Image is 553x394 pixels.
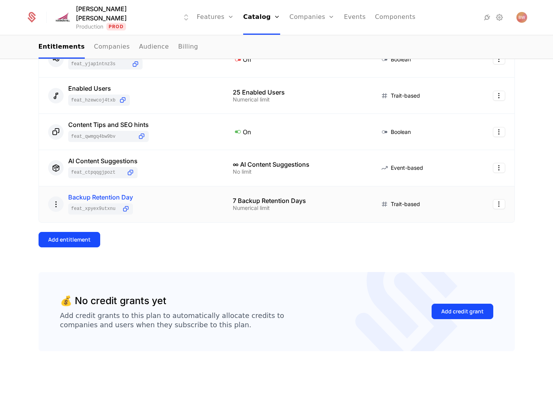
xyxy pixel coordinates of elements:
[233,89,362,95] div: 25 Enabled Users
[178,36,198,59] a: Billing
[441,308,484,315] div: Add credit grant
[233,127,362,137] div: On
[76,23,103,30] div: Production
[71,169,123,176] span: feat_CTpqQgjPozT
[71,206,119,212] span: feat_XPyex9UtxNu
[493,91,505,101] button: Select action
[106,23,126,30] span: Prod
[493,127,505,137] button: Select action
[233,169,362,174] div: No limit
[516,12,527,23] img: Bradley Wagner
[516,12,527,23] button: Open user button
[39,232,100,247] button: Add entitlement
[432,304,493,319] button: Add credit grant
[482,13,492,22] a: Integrations
[60,294,166,308] div: 💰 No credit grants yet
[60,311,284,330] div: Add credit grants to this plan to automatically allocate credits to companies and users when they...
[139,36,169,59] a: Audience
[233,198,362,204] div: 7 Backup Retention Days
[391,164,423,172] span: Event-based
[94,36,130,59] a: Companies
[54,11,72,23] img: Hannon Hill
[391,92,420,100] span: Trait-based
[39,36,85,59] a: Entitlements
[39,36,515,59] nav: Main
[493,163,505,173] button: Select action
[233,97,362,102] div: Numerical limit
[391,128,411,136] span: Boolean
[68,122,149,128] div: Content Tips and SEO hints
[493,54,505,64] button: Select action
[68,158,138,164] div: AI Content Suggestions
[233,54,362,64] div: Off
[56,4,191,30] button: Select environment
[495,13,504,22] a: Settings
[48,236,91,244] div: Add entitlement
[76,4,174,23] span: [PERSON_NAME] [PERSON_NAME]
[391,200,420,208] span: Trait-based
[233,205,362,211] div: Numerical limit
[493,199,505,209] button: Select action
[68,85,130,91] div: Enabled Users
[71,97,116,103] span: feat_hZeWcoJ4Txb
[391,56,411,63] span: Boolean
[71,134,134,140] span: feat_QWmgQ4bw9bv
[39,36,198,59] ul: Choose Sub Page
[71,61,128,67] span: feat_YJAP1nTnZ3s
[68,194,133,200] div: Backup Retention Day
[233,161,362,167] div: ∞ AI Content Suggestions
